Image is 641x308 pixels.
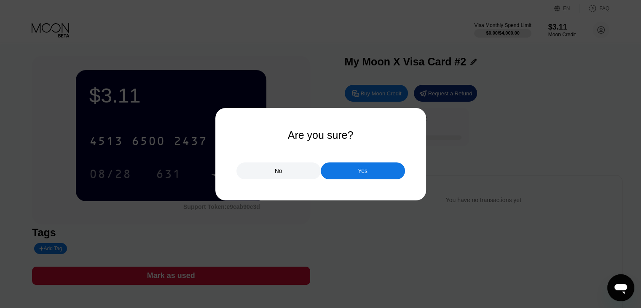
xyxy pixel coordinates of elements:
[607,274,634,301] iframe: Button to launch messaging window
[236,162,321,179] div: No
[358,167,367,175] div: Yes
[288,129,354,141] div: Are you sure?
[275,167,282,175] div: No
[321,162,405,179] div: Yes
